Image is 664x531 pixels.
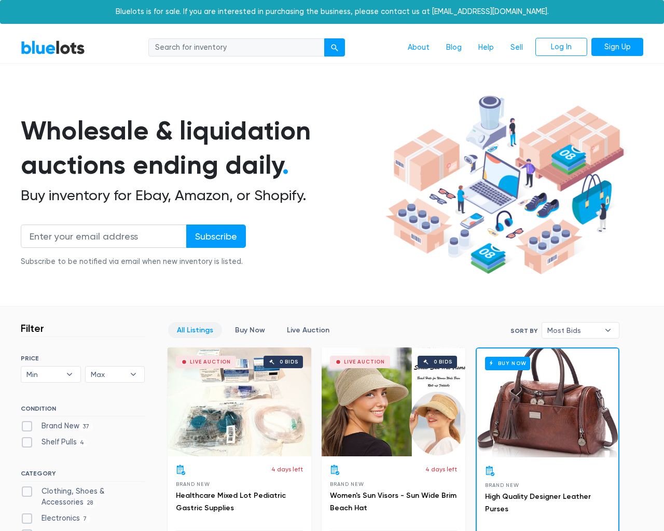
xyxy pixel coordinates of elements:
[168,347,311,456] a: Live Auction 0 bids
[330,491,457,512] a: Women's Sun Visors - Sun Wide Brim Beach Hat
[535,38,587,57] a: Log In
[148,38,325,57] input: Search for inventory
[21,513,90,524] label: Electronics
[547,323,599,338] span: Most Bids
[485,357,530,370] h6: Buy Now
[26,367,61,382] span: Min
[278,322,338,338] a: Live Auction
[21,187,382,204] h2: Buy inventory for Ebay, Amazon, or Shopify.
[344,359,385,365] div: Live Auction
[470,38,502,58] a: Help
[176,491,286,512] a: Healthcare Mixed Lot Pediatric Gastric Supplies
[77,439,88,447] span: 4
[485,492,591,513] a: High Quality Designer Leather Purses
[21,355,145,362] h6: PRICE
[21,322,44,334] h3: Filter
[176,481,210,487] span: Brand New
[21,470,145,481] h6: CATEGORY
[80,515,90,523] span: 7
[21,256,246,268] div: Subscribe to be notified via email when new inventory is listed.
[510,326,537,336] label: Sort By
[280,359,298,365] div: 0 bids
[21,225,187,248] input: Enter your email address
[59,367,80,382] b: ▾
[21,40,85,55] a: BlueLots
[186,225,246,248] input: Subscribe
[21,405,145,416] h6: CONDITION
[21,114,382,183] h1: Wholesale & liquidation auctions ending daily
[21,421,93,432] label: Brand New
[322,347,465,456] a: Live Auction 0 bids
[84,499,96,508] span: 28
[425,465,457,474] p: 4 days left
[597,323,619,338] b: ▾
[399,38,438,58] a: About
[438,38,470,58] a: Blog
[226,322,274,338] a: Buy Now
[79,423,93,431] span: 37
[330,481,364,487] span: Brand New
[168,322,222,338] a: All Listings
[122,367,144,382] b: ▾
[485,482,519,488] span: Brand New
[382,91,628,280] img: hero-ee84e7d0318cb26816c560f6b4441b76977f77a177738b4e94f68c95b2b83dbb.png
[21,437,88,448] label: Shelf Pulls
[477,348,618,457] a: Buy Now
[21,486,145,508] label: Clothing, Shoes & Accessories
[502,38,531,58] a: Sell
[190,359,231,365] div: Live Auction
[282,149,289,180] span: .
[91,367,125,382] span: Max
[271,465,303,474] p: 4 days left
[434,359,452,365] div: 0 bids
[591,38,643,57] a: Sign Up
